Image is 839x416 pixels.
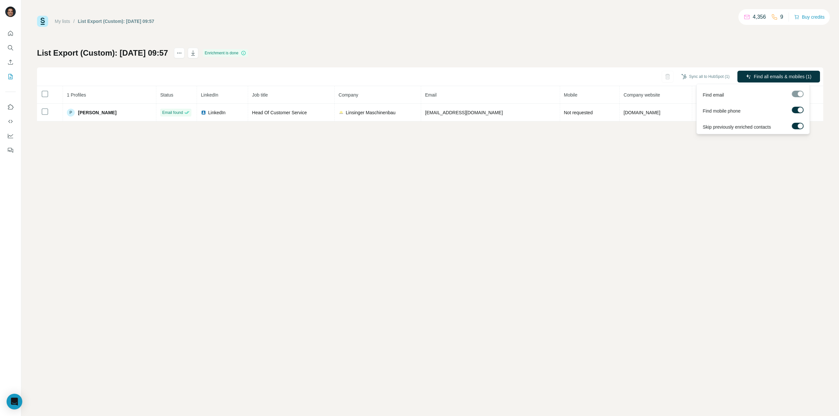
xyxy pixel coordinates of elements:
button: Buy credits [794,12,825,22]
a: My lists [55,19,70,24]
span: Linsinger Maschinenbau [346,109,396,116]
button: Find all emails & mobiles (1) [737,71,820,82]
h1: List Export (Custom): [DATE] 09:57 [37,48,168,58]
div: Open Intercom Messenger [7,394,22,409]
span: [PERSON_NAME] [78,109,116,116]
button: Use Surfe on LinkedIn [5,101,16,113]
img: LinkedIn logo [201,110,206,115]
div: Enrichment is done [203,49,248,57]
span: Email [425,92,437,98]
span: Not requested [564,110,593,115]
span: Mobile [564,92,577,98]
img: Surfe Logo [37,16,48,27]
button: Search [5,42,16,54]
span: [DOMAIN_NAME] [624,110,660,115]
button: Dashboard [5,130,16,142]
span: Email found [162,110,183,116]
span: LinkedIn [208,109,225,116]
p: 4,356 [753,13,766,21]
img: Avatar [5,7,16,17]
span: Skip previously enriched contacts [703,124,771,130]
span: Find mobile phone [703,108,740,114]
button: Feedback [5,144,16,156]
button: My lists [5,71,16,82]
p: 9 [780,13,783,21]
span: 1 Profiles [67,92,86,98]
span: Company website [624,92,660,98]
span: Head Of Customer Service [252,110,307,115]
li: / [73,18,75,25]
div: List Export (Custom): [DATE] 09:57 [78,18,154,25]
span: LinkedIn [201,92,218,98]
div: P [67,109,75,117]
button: actions [174,48,185,58]
button: Sync all to HubSpot (1) [677,72,734,81]
span: Status [160,92,173,98]
span: Company [339,92,358,98]
span: [EMAIL_ADDRESS][DOMAIN_NAME] [425,110,503,115]
button: Use Surfe API [5,116,16,127]
button: Enrich CSV [5,56,16,68]
span: Job title [252,92,268,98]
button: Quick start [5,27,16,39]
img: company-logo [339,110,344,115]
span: Find all emails & mobiles (1) [754,73,811,80]
span: Find email [703,92,724,98]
